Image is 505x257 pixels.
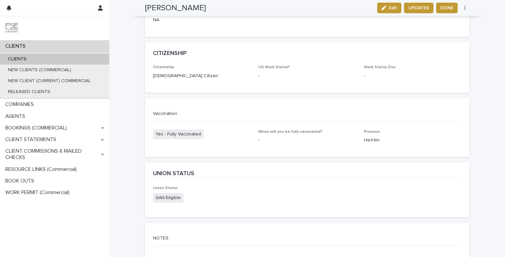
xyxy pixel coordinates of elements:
p: NA [153,17,251,24]
p: NEW CLIENT (CURRENT) COMMERCIAL [3,78,96,84]
p: NEW CLIENTS (COMMERCIAL) [3,67,76,73]
p: CLIENTS [3,43,31,49]
p: AGENTS [3,113,30,120]
span: SAG-Eligible [153,193,183,203]
p: COMPANIES [3,101,39,108]
span: UPDATES [408,5,429,11]
p: BOOK OUTS [3,178,39,184]
button: UPDATES [404,3,433,13]
p: CLIENTS [3,56,32,62]
p: RESOURCE LINKS (Commercial) [3,166,82,173]
h2: UNION STATUS [153,170,194,178]
button: DONE [436,3,458,13]
h2: CITIZENSHIP [153,50,187,57]
span: Work Status Doc [364,65,396,69]
p: Vaccination [153,111,459,117]
span: Union Status [153,186,178,190]
p: - [258,137,356,144]
p: BOOKINGS (COMMERCIAL) [3,125,72,131]
p: CLIENT COMMISSIONS & MAILED CHECKS [3,148,101,161]
p: - [258,73,356,79]
p: - [364,73,462,79]
span: DONE [440,5,453,11]
span: Pronoun [364,130,380,134]
span: US Work Status? [258,65,290,69]
button: Edit [377,3,401,13]
p: [DEMOGRAPHIC_DATA] Citizen [153,73,251,79]
span: Citizenship [153,65,174,69]
p: He/Him [364,137,462,144]
span: When will you be fully vaccinated? [258,130,323,134]
span: Edit [389,6,397,10]
p: CLIENT STATEMENTS [3,136,62,143]
span: Yes - Fully Vaccinated [153,129,204,139]
p: NOTES [153,235,459,241]
img: 9JgRvJ3ETPGCJDhvPVA5 [5,22,19,35]
h2: [PERSON_NAME] [145,3,206,13]
p: WORK PERMIT (Commercial) [3,189,75,196]
p: RELEASED CLIENTS [3,89,56,95]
